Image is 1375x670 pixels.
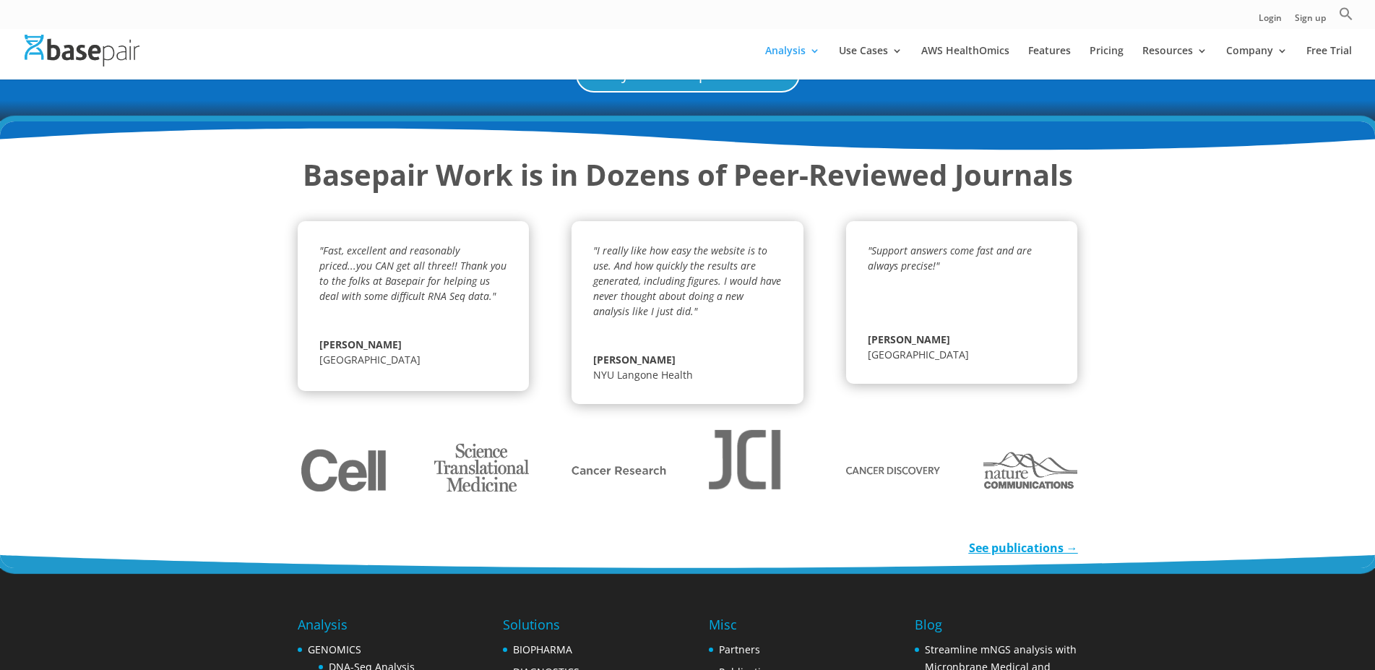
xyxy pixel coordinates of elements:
[915,615,1077,641] h4: Blog
[765,46,820,80] a: Analysis
[593,368,693,382] span: NYU Langone Health
[298,615,448,641] h4: Analysis
[319,244,507,303] em: "Fast, excellent and reasonably priced...you CAN get all three!! Thank you to the folks at Basepa...
[513,643,572,656] a: BIOPHARMA
[969,540,1078,556] a: See publications →
[1306,46,1352,80] a: Free Trial
[868,348,969,361] span: [GEOGRAPHIC_DATA]
[719,643,760,656] a: Partners
[593,244,781,318] em: "I really like how easy the website is to use. And how quickly the results are generated, includi...
[319,353,421,366] span: [GEOGRAPHIC_DATA]
[868,244,1032,272] em: "Support answers come fast and are always precise!"
[25,35,139,66] img: Basepair
[921,46,1009,80] a: AWS HealthOmics
[1259,14,1282,29] a: Login
[1339,7,1353,29] a: Search Icon Link
[1226,46,1288,80] a: Company
[709,615,803,641] h4: Misc
[1295,14,1326,29] a: Sign up
[319,337,507,352] span: [PERSON_NAME]
[503,615,665,641] h4: Solutions
[1339,7,1353,21] svg: Search
[1142,46,1207,80] a: Resources
[593,352,781,367] span: [PERSON_NAME]
[303,155,1073,194] strong: Basepair Work is in Dozens of Peer-Reviewed Journals
[1090,46,1124,80] a: Pricing
[308,643,361,656] a: GENOMICS
[868,332,1056,347] span: [PERSON_NAME]
[1028,46,1071,80] a: Features
[839,46,902,80] a: Use Cases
